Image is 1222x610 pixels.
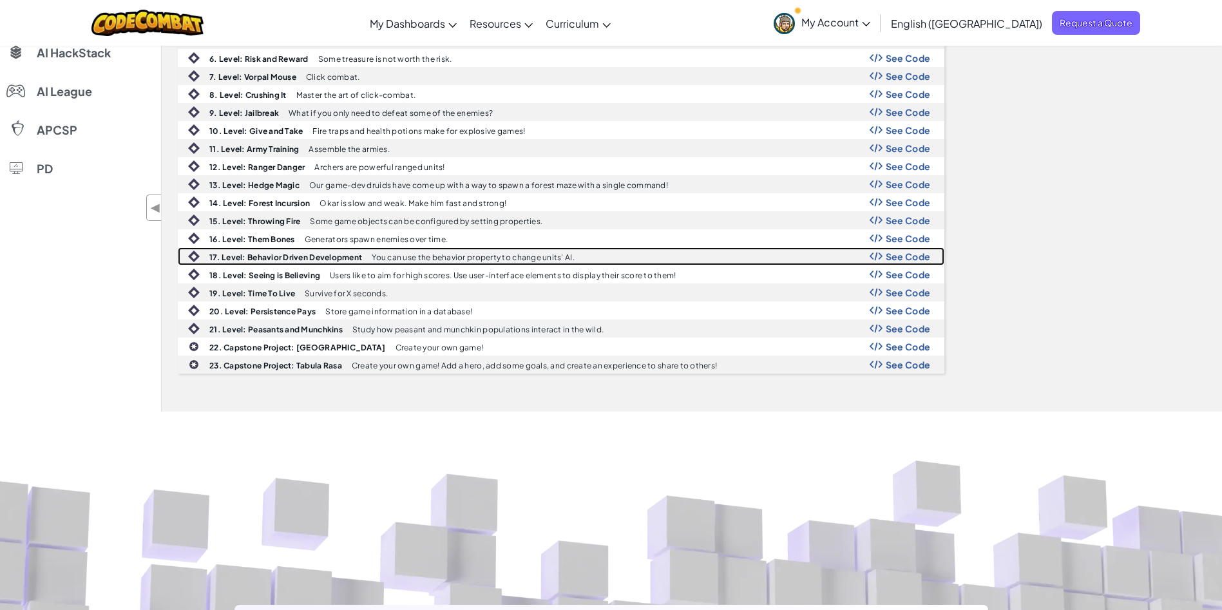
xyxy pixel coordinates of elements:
span: My Dashboards [370,17,445,30]
b: 19. Level: Time To Live [209,289,295,298]
span: See Code [886,341,931,352]
span: Resources [470,17,521,30]
a: 6. Level: Risk and Reward Some treasure is not worth the risk. Show Code Logo See Code [178,49,944,67]
b: 20. Level: Persistence Pays [209,307,316,316]
a: 11. Level: Army Training Assemble the armies. Show Code Logo See Code [178,139,944,157]
p: Archers are powerful ranged units! [314,163,444,171]
img: IconIntro.svg [188,287,200,298]
img: IconIntro.svg [188,142,200,154]
span: AI League [37,86,92,97]
img: IconCapstoneLevel.svg [189,341,199,352]
a: 16. Level: Them Bones Generators spawn enemies over time. Show Code Logo See Code [178,229,944,247]
b: 15. Level: Throwing Fire [209,216,300,226]
b: 13. Level: Hedge Magic [209,180,300,190]
a: My Account [767,3,877,43]
p: Study how peasant and munchkin populations interact in the wild. [352,325,604,334]
img: IconIntro.svg [188,52,200,64]
a: English ([GEOGRAPHIC_DATA]) [884,6,1049,41]
img: Show Code Logo [870,342,883,351]
img: IconIntro.svg [188,70,200,82]
a: 8. Level: Crushing It Master the art of click-combat. Show Code Logo See Code [178,85,944,103]
a: Request a Quote [1052,11,1140,35]
span: See Code [886,215,931,225]
a: 10. Level: Give and Take Fire traps and health potions make for explosive games! Show Code Logo S... [178,121,944,139]
img: Show Code Logo [870,270,883,279]
img: Show Code Logo [870,162,883,171]
span: See Code [886,269,931,280]
img: Show Code Logo [870,71,883,81]
p: Create your own game! [396,343,484,352]
p: Survive for X seconds. [305,289,388,298]
span: See Code [886,107,931,117]
img: Show Code Logo [870,126,883,135]
p: What if you only need to defeat some of the enemies? [289,109,493,117]
span: See Code [886,251,931,262]
a: 21. Level: Peasants and Munchkins Study how peasant and munchkin populations interact in the wild... [178,319,944,338]
span: See Code [886,323,931,334]
a: 17. Level: Behavior Driven Development You can use the behavior property to change units' AI. Sho... [178,247,944,265]
img: IconIntro.svg [188,269,200,280]
p: Click combat. [306,73,360,81]
img: Show Code Logo [870,252,883,261]
img: IconIntro.svg [188,305,200,316]
img: Show Code Logo [870,90,883,99]
img: CodeCombat logo [91,10,204,36]
span: See Code [886,143,931,153]
span: See Code [886,89,931,99]
p: Some game objects can be configured by setting properties. [310,217,542,225]
img: Show Code Logo [870,216,883,225]
span: See Code [886,287,931,298]
span: See Code [886,197,931,207]
img: Show Code Logo [870,288,883,297]
img: Show Code Logo [870,198,883,207]
span: AI HackStack [37,47,111,59]
span: See Code [886,53,931,63]
p: Fire traps and health potions make for explosive games! [312,127,525,135]
a: My Dashboards [363,6,463,41]
p: Assemble the armies. [309,145,389,153]
img: IconIntro.svg [188,178,200,190]
b: 11. Level: Army Training [209,144,299,154]
b: 22. Capstone Project: [GEOGRAPHIC_DATA] [209,343,386,352]
span: See Code [886,305,931,316]
img: IconIntro.svg [188,124,200,136]
a: 20. Level: Persistence Pays Store game information in a database! Show Code Logo See Code [178,301,944,319]
p: Master the art of click-combat. [296,91,415,99]
span: See Code [886,233,931,243]
span: English ([GEOGRAPHIC_DATA]) [891,17,1042,30]
a: 9. Level: Jailbreak What if you only need to defeat some of the enemies? Show Code Logo See Code [178,103,944,121]
b: 18. Level: Seeing is Believing [209,271,320,280]
img: Show Code Logo [870,180,883,189]
span: ◀ [150,198,161,217]
b: 8. Level: Crushing It [209,90,287,100]
a: Curriculum [539,6,617,41]
img: Show Code Logo [870,234,883,243]
a: 13. Level: Hedge Magic Our game-dev druids have come up with a way to spawn a forest maze with a ... [178,175,944,193]
span: Curriculum [546,17,599,30]
img: IconIntro.svg [188,323,200,334]
a: 23. Capstone Project: Tabula Rasa Create your own game! Add a hero, add some goals, and create an... [178,356,944,374]
p: Create your own game! Add a hero, add some goals, and create an experience to share to others! [352,361,717,370]
img: Show Code Logo [870,108,883,117]
a: 18. Level: Seeing is Believing Users like to aim for high scores. Use user-interface elements to ... [178,265,944,283]
b: 17. Level: Behavior Driven Development [209,253,362,262]
b: 10. Level: Give and Take [209,126,303,136]
img: Show Code Logo [870,360,883,369]
p: Store game information in a database! [325,307,472,316]
p: Okar is slow and weak. Make him fast and strong! [320,199,506,207]
img: avatar [774,13,795,34]
a: 12. Level: Ranger Danger Archers are powerful ranged units! Show Code Logo See Code [178,157,944,175]
span: See Code [886,71,931,81]
span: See Code [886,161,931,171]
img: IconIntro.svg [188,106,200,118]
b: 12. Level: Ranger Danger [209,162,305,172]
img: IconIntro.svg [188,233,200,244]
b: 6. Level: Risk and Reward [209,54,309,64]
a: 19. Level: Time To Live Survive for X seconds. Show Code Logo See Code [178,283,944,301]
p: You can use the behavior property to change units' AI. [372,253,575,262]
p: Our game-dev druids have come up with a way to spawn a forest maze with a single command! [309,181,668,189]
b: 9. Level: Jailbreak [209,108,279,118]
img: IconIntro.svg [188,88,200,100]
